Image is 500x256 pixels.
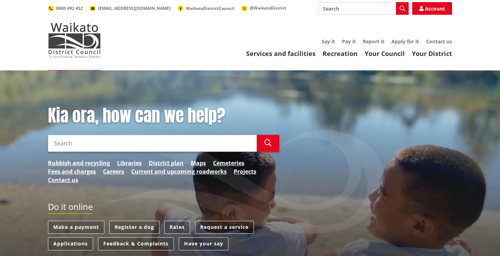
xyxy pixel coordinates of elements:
img: Waikato District Council - Te Kaunihera aa Takiwaa o Waikato [48,23,101,58]
a: Current and upcoming roadworks [131,167,227,176]
a: Rubbish and recycling [48,159,110,167]
a: Libraries [117,159,142,167]
a: Request a service [195,221,254,234]
h1: Kia ora, how can we help? [48,106,279,126]
a: Services and facilities [246,49,316,58]
a: Projects [234,167,256,176]
a: Contact us [426,38,452,45]
span: WaikatoDistrictCouncil [186,5,234,11]
a: Your Council [365,49,405,58]
a: Account [412,2,452,15]
a: WaikatoDistrictCouncil [178,5,234,11]
a: Maps [191,159,206,167]
a: @WaikatoDistrict [242,5,286,11]
a: Register a dog [109,221,159,234]
a: Report it [363,38,384,45]
input: Search input [318,2,409,15]
a: Have your say [179,237,228,250]
a: Careers [103,167,124,176]
span: [EMAIL_ADDRESS][DOMAIN_NAME] [98,5,171,11]
a: Make a payment [48,221,104,234]
a: Rates [164,221,190,234]
a: Cemeteries [213,159,244,167]
input: Search input [48,135,257,152]
a: Recreation [323,49,358,58]
a: Applications [48,237,93,250]
span: @WaikatoDistrict [250,5,286,11]
a: 0800 492 452 [48,5,83,11]
a: [EMAIL_ADDRESS][DOMAIN_NAME] [90,5,171,11]
a: Pay it [342,38,356,45]
a: District plan [149,159,184,167]
span: 0800 492 452 [56,5,83,11]
a: Contact us [48,176,78,184]
a: Apply for it [391,38,419,45]
a: Feedback & Complaints [98,237,174,250]
a: Your District [412,49,452,58]
a: Say it [322,38,335,45]
a: Fees and charges [48,167,96,176]
h2: Do it online [48,202,93,214]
